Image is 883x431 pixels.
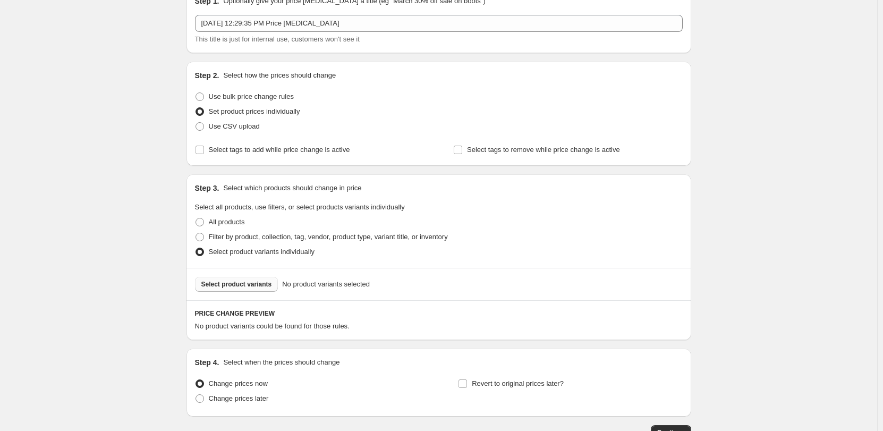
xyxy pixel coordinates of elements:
[209,146,350,154] span: Select tags to add while price change is active
[282,279,370,290] span: No product variants selected
[467,146,620,154] span: Select tags to remove while price change is active
[209,233,448,241] span: Filter by product, collection, tag, vendor, product type, variant title, or inventory
[195,322,350,330] span: No product variants could be found for those rules.
[195,203,405,211] span: Select all products, use filters, or select products variants individually
[223,70,336,81] p: Select how the prices should change
[472,379,564,387] span: Revert to original prices later?
[201,280,272,289] span: Select product variants
[195,183,219,193] h2: Step 3.
[223,357,339,368] p: Select when the prices should change
[195,357,219,368] h2: Step 4.
[209,379,268,387] span: Change prices now
[209,122,260,130] span: Use CSV upload
[209,218,245,226] span: All products
[195,277,278,292] button: Select product variants
[209,92,294,100] span: Use bulk price change rules
[195,70,219,81] h2: Step 2.
[209,107,300,115] span: Set product prices individually
[195,15,683,32] input: 30% off holiday sale
[223,183,361,193] p: Select which products should change in price
[209,394,269,402] span: Change prices later
[209,248,315,256] span: Select product variants individually
[195,309,683,318] h6: PRICE CHANGE PREVIEW
[195,35,360,43] span: This title is just for internal use, customers won't see it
